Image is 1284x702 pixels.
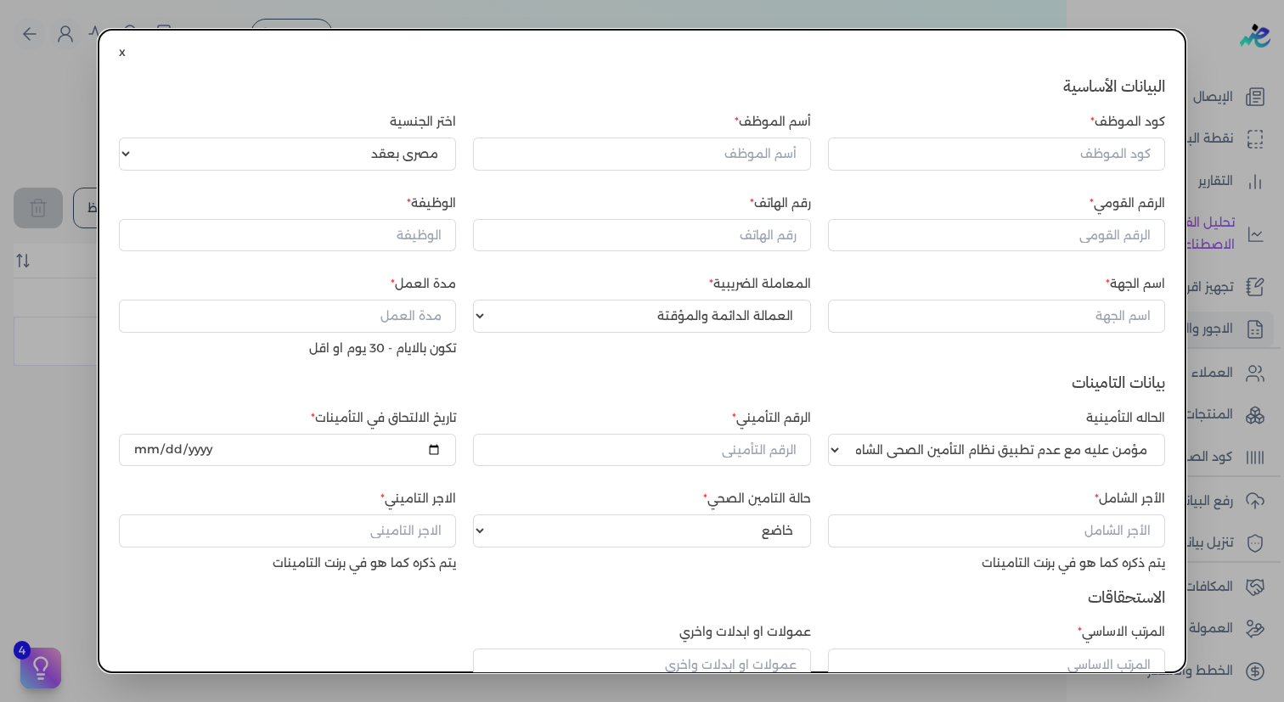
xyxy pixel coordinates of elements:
input: كود الموظف [828,138,1165,170]
input: الرقم القومي [828,219,1165,251]
label: الاجر التاميني [377,491,456,506]
input: الأجر الشامل [828,514,1165,547]
label: اختر الجنسية [390,114,456,129]
input: عمولات او ابدلات واخري [473,649,810,681]
input: أسم الموظف [473,138,810,170]
input: الرقم التأميني [473,434,810,466]
h4: الاستحقاقات [119,572,1165,624]
div: تكون بالايام - 30 يوم او اقل [119,340,456,357]
label: حالة التامين الصحي [700,491,811,506]
button: x [119,43,126,61]
input: رقم الهاتف [473,219,810,251]
label: أسم الموظف [731,114,811,129]
label: تاريخ الالتحاق في التأمينات [307,410,456,425]
label: الوظيفة [403,195,456,211]
input: تاريخ الالتحاق في التأمينات [119,434,456,466]
label: مدة العمل [387,276,456,291]
input: المرتب الاساسي [828,649,1165,681]
h4: بيانات التامينات [119,357,1165,409]
input: الوظيفة [119,219,456,251]
div: يتم ذكره كما هو في برنت التامينات [828,554,1165,572]
div: يتم ذكره كما هو في برنت التامينات [119,554,456,572]
input: اسم الجهة [828,300,1165,332]
input: مدة العمل [119,300,456,332]
label: الرقم التأميني [729,410,811,425]
label: رقم الهاتف [746,195,811,211]
label: المعاملة الضريبية [706,276,811,291]
h4: البيانات الأساسية [119,61,1165,113]
label: عمولات او ابدلات واخري [679,624,811,639]
input: الاجر التاميني [119,514,456,547]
